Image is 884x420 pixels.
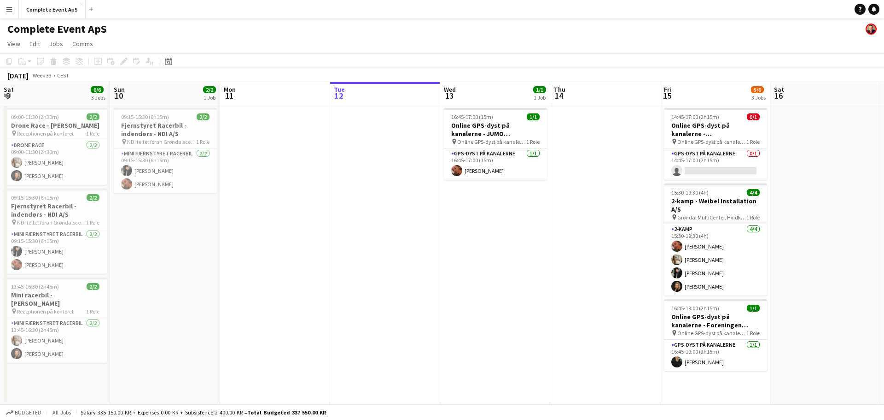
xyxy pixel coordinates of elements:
[69,38,97,50] a: Comms
[87,283,99,290] span: 2/2
[457,138,526,145] span: Online GPS-dyst på kanalerne
[4,38,24,50] a: View
[444,121,547,138] h3: Online GPS-dyst på kanalerne - JUMO [GEOGRAPHIC_DATA] A/S
[533,86,546,93] span: 1/1
[112,90,125,101] span: 10
[444,108,547,180] app-job-card: 16:45-17:00 (15m)1/1Online GPS-dyst på kanalerne - JUMO [GEOGRAPHIC_DATA] A/S Online GPS-dyst på ...
[224,85,236,94] span: Mon
[127,138,196,145] span: NDI teltet foran Grøndalscenteret
[552,90,565,101] span: 14
[664,197,767,213] h3: 2-kamp - Weibel Installation A/S
[664,121,767,138] h3: Online GPS-dyst på kanalerne - [GEOGRAPHIC_DATA]
[203,86,216,93] span: 2/2
[72,40,93,48] span: Comms
[4,202,107,219] h3: Fjernstyret Racerbil - indendørs - NDI A/S
[664,183,767,296] app-job-card: 15:30-19:30 (4h)4/42-kamp - Weibel Installation A/S Grøndal MultiCenter, Hvidkildevej, [GEOGRAPHI...
[30,72,53,79] span: Week 33
[17,308,74,315] span: Receptionen på kontoret
[4,291,107,308] h3: Mini racerbil - [PERSON_NAME]
[7,71,29,80] div: [DATE]
[11,113,59,120] span: 09:00-11:30 (2h30m)
[26,38,44,50] a: Edit
[664,340,767,371] app-card-role: GPS-dyst på kanalerne1/116:45-19:00 (2h15m)[PERSON_NAME]
[4,318,107,363] app-card-role: Mini Fjernstyret Racerbil2/213:45-16:30 (2h45m)[PERSON_NAME][PERSON_NAME]
[46,38,67,50] a: Jobs
[4,85,14,94] span: Sat
[746,330,760,337] span: 1 Role
[747,305,760,312] span: 1/1
[121,113,169,120] span: 09:15-15:30 (6h15m)
[774,85,784,94] span: Sat
[81,409,326,416] div: Salary 335 150.00 KR + Expenses 0.00 KR + Subsistence 2 400.00 KR =
[444,85,456,94] span: Wed
[554,85,565,94] span: Thu
[222,90,236,101] span: 11
[751,94,766,101] div: 3 Jobs
[5,408,43,418] button: Budgeted
[451,113,493,120] span: 16:45-17:00 (15m)
[4,278,107,363] app-job-card: 13:45-16:30 (2h45m)2/2Mini racerbil - [PERSON_NAME] Receptionen på kontoret1 RoleMini Fjernstyret...
[677,214,746,221] span: Grøndal MultiCenter, Hvidkildevej, [GEOGRAPHIC_DATA], [GEOGRAPHIC_DATA]
[114,85,125,94] span: Sun
[57,72,69,79] div: CEST
[87,113,99,120] span: 2/2
[7,40,20,48] span: View
[4,229,107,274] app-card-role: Mini Fjernstyret Racerbil2/209:15-15:30 (6h15m)[PERSON_NAME][PERSON_NAME]
[747,189,760,196] span: 4/4
[91,94,105,101] div: 3 Jobs
[671,305,719,312] span: 16:45-19:00 (2h15m)
[15,409,41,416] span: Budgeted
[747,113,760,120] span: 0/1
[87,194,99,201] span: 2/2
[11,194,59,201] span: 09:15-15:30 (6h15m)
[746,138,760,145] span: 1 Role
[773,90,784,101] span: 16
[247,409,326,416] span: Total Budgeted 337 550.00 KR
[526,138,540,145] span: 1 Role
[664,224,767,296] app-card-role: 2-kamp4/415:30-19:30 (4h)[PERSON_NAME][PERSON_NAME][PERSON_NAME][PERSON_NAME]
[677,138,746,145] span: Online GPS-dyst på kanalerne
[49,40,63,48] span: Jobs
[664,299,767,371] app-job-card: 16:45-19:00 (2h15m)1/1Online GPS-dyst på kanalerne - Foreningen BLOXHUB Online GPS-dyst på kanale...
[4,140,107,185] app-card-role: Drone Race2/209:00-11:30 (2h30m)[PERSON_NAME][PERSON_NAME]
[442,90,456,101] span: 13
[444,148,547,180] app-card-role: GPS-dyst på kanalerne1/116:45-17:00 (15m)[PERSON_NAME]
[51,409,73,416] span: All jobs
[664,148,767,180] app-card-role: GPS-dyst på kanalerne0/114:45-17:00 (2h15m)
[664,108,767,180] app-job-card: 14:45-17:00 (2h15m)0/1Online GPS-dyst på kanalerne - [GEOGRAPHIC_DATA] Online GPS-dyst på kanaler...
[671,189,709,196] span: 15:30-19:30 (4h)
[866,24,877,35] app-user-avatar: Christian Brøckner
[114,108,217,193] app-job-card: 09:15-15:30 (6h15m)2/2Fjernstyret Racerbil - indendørs - NDI A/S NDI teltet foran Grøndalscentere...
[197,113,209,120] span: 2/2
[663,90,671,101] span: 15
[4,108,107,185] app-job-card: 09:00-11:30 (2h30m)2/2Drone Race - [PERSON_NAME] Receptionen på kontoret1 RoleDrone Race2/209:00-...
[86,308,99,315] span: 1 Role
[664,85,671,94] span: Fri
[671,113,719,120] span: 14:45-17:00 (2h15m)
[746,214,760,221] span: 1 Role
[204,94,215,101] div: 1 Job
[4,189,107,274] app-job-card: 09:15-15:30 (6h15m)2/2Fjernstyret Racerbil - indendørs - NDI A/S NDI teltet foran Grøndalscentere...
[664,313,767,329] h3: Online GPS-dyst på kanalerne - Foreningen BLOXHUB
[29,40,40,48] span: Edit
[19,0,86,18] button: Complete Event ApS
[114,148,217,193] app-card-role: Mini Fjernstyret Racerbil2/209:15-15:30 (6h15m)[PERSON_NAME][PERSON_NAME]
[527,113,540,120] span: 1/1
[4,121,107,130] h3: Drone Race - [PERSON_NAME]
[751,86,764,93] span: 5/6
[11,283,59,290] span: 13:45-16:30 (2h45m)
[7,22,107,36] h1: Complete Event ApS
[91,86,104,93] span: 6/6
[17,219,86,226] span: NDI teltet foran Grøndalscenteret
[114,121,217,138] h3: Fjernstyret Racerbil - indendørs - NDI A/S
[17,130,74,137] span: Receptionen på kontoret
[677,330,746,337] span: Online GPS-dyst på kanalerne
[196,138,209,145] span: 1 Role
[334,85,345,94] span: Tue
